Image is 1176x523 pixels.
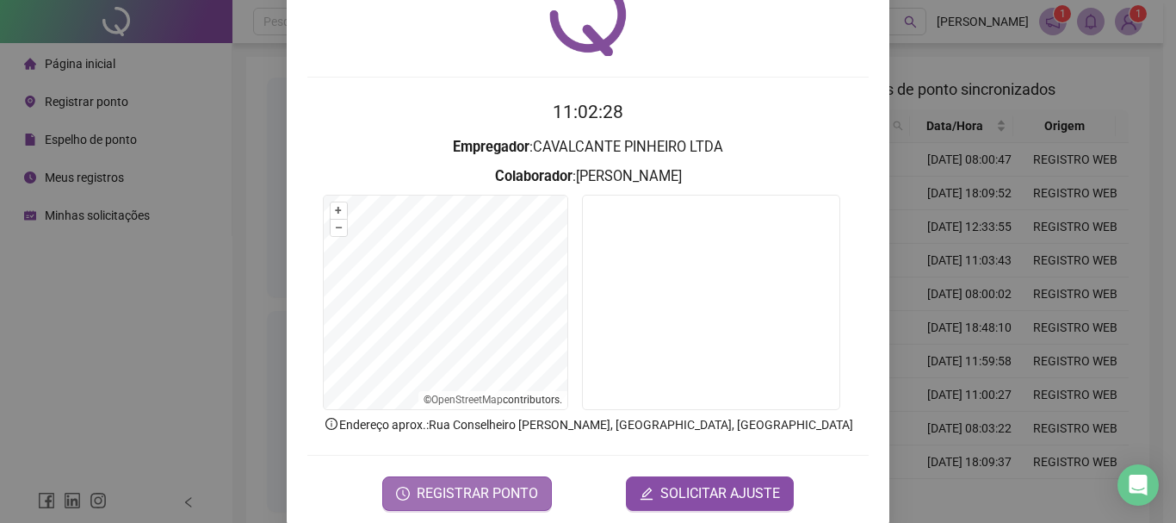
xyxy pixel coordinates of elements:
p: Endereço aprox. : Rua Conselheiro [PERSON_NAME], [GEOGRAPHIC_DATA], [GEOGRAPHIC_DATA] [307,415,869,434]
span: info-circle [324,416,339,432]
time: 11:02:28 [553,102,623,122]
button: + [331,202,347,219]
button: editSOLICITAR AJUSTE [626,476,794,511]
h3: : [PERSON_NAME] [307,165,869,188]
div: Open Intercom Messenger [1117,464,1159,506]
span: SOLICITAR AJUSTE [660,483,780,504]
h3: : CAVALCANTE PINHEIRO LTDA [307,136,869,159]
a: OpenStreetMap [431,394,503,406]
button: – [331,220,347,236]
span: edit [640,487,653,501]
li: © contributors. [424,394,562,406]
span: REGISTRAR PONTO [417,483,538,504]
button: REGISTRAR PONTO [382,476,552,511]
span: clock-circle [396,487,410,501]
strong: Colaborador [495,168,573,184]
strong: Empregador [453,139,529,155]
